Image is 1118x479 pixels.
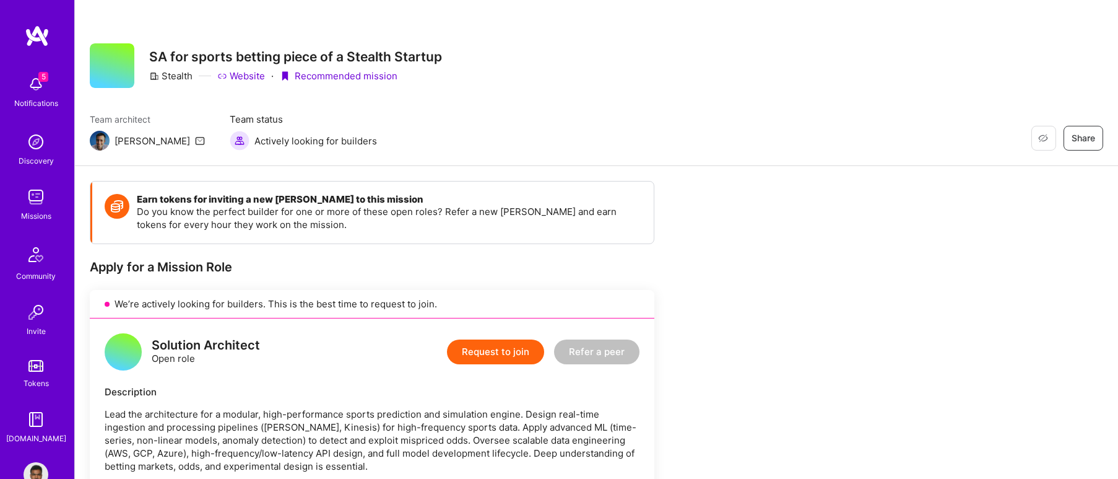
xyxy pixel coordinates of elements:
div: Stealth [149,69,193,82]
img: Team Architect [90,131,110,151]
h4: Earn tokens for inviting a new [PERSON_NAME] to this mission [137,194,641,205]
img: tokens [28,360,43,372]
i: icon PurpleRibbon [280,71,290,81]
span: Actively looking for builders [254,134,377,147]
div: Notifications [14,97,58,110]
i: icon Mail [195,136,205,146]
div: [DOMAIN_NAME] [6,432,66,445]
h3: SA for sports betting piece of a Stealth Startup [149,49,442,64]
div: Discovery [19,154,54,167]
button: Share [1064,126,1103,151]
p: Do you know the perfect builder for one or more of these open roles? Refer a new [PERSON_NAME] an... [137,205,641,231]
button: Refer a peer [554,340,639,364]
button: Request to join [447,340,544,364]
div: Invite [27,325,46,338]
img: discovery [24,130,48,154]
a: Website [217,69,265,82]
img: guide book [24,407,48,432]
div: Apply for a Mission Role [90,259,654,275]
img: logo [25,25,50,47]
img: Token icon [105,194,129,219]
div: Recommended mission [280,69,397,82]
img: teamwork [24,185,48,209]
div: Tokens [24,377,49,390]
div: We’re actively looking for builders. This is the best time to request to join. [90,290,654,319]
span: Team architect [90,113,205,126]
i: icon CompanyGray [149,71,159,81]
div: · [271,69,274,82]
img: Invite [24,300,48,325]
div: Open role [152,339,260,365]
img: bell [24,72,48,97]
img: Actively looking for builders [230,131,249,151]
div: Description [105,385,639,398]
p: Lead the architecture for a modular, high-performance sports prediction and simulation engine. De... [105,408,639,473]
img: Community [21,240,51,270]
div: Missions [21,209,51,222]
span: 5 [38,72,48,82]
div: Community [16,270,56,283]
div: Solution Architect [152,339,260,352]
div: [PERSON_NAME] [115,134,190,147]
span: Team status [230,113,377,126]
i: icon EyeClosed [1038,133,1048,143]
span: Share [1072,132,1095,144]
